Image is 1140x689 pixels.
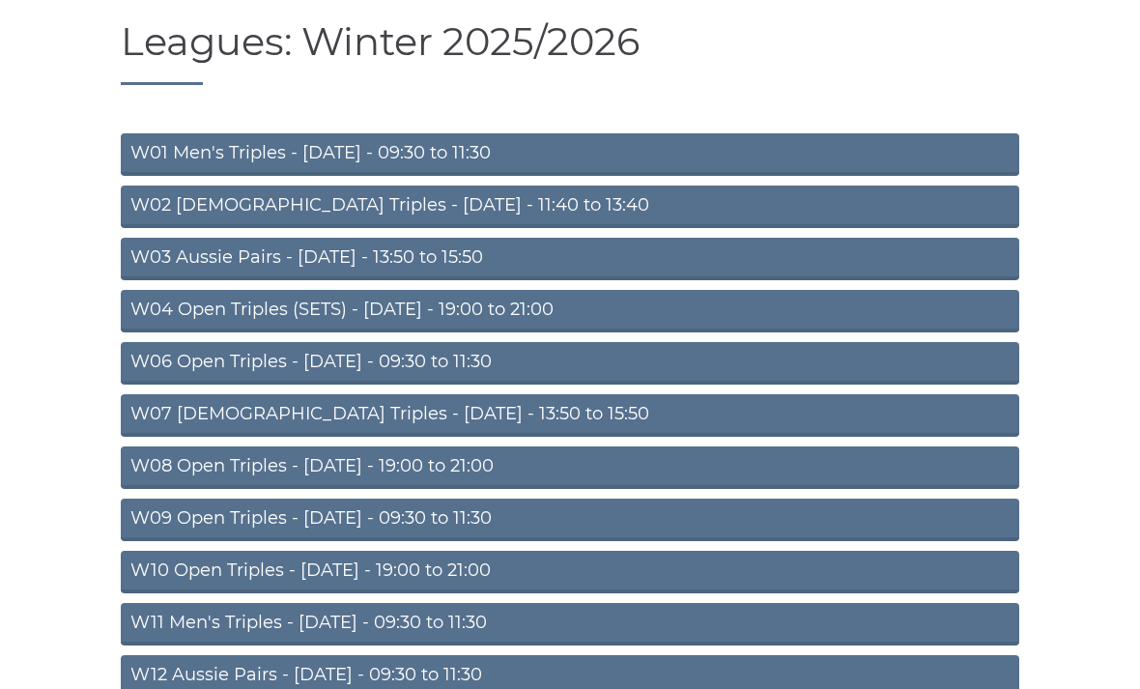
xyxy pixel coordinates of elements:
a: W04 Open Triples (SETS) - [DATE] - 19:00 to 21:00 [121,291,1019,333]
a: W06 Open Triples - [DATE] - 09:30 to 11:30 [121,343,1019,386]
a: W11 Men's Triples - [DATE] - 09:30 to 11:30 [121,604,1019,646]
a: W01 Men's Triples - [DATE] - 09:30 to 11:30 [121,134,1019,177]
a: W03 Aussie Pairs - [DATE] - 13:50 to 15:50 [121,239,1019,281]
a: W07 [DEMOGRAPHIC_DATA] Triples - [DATE] - 13:50 to 15:50 [121,395,1019,438]
h1: Leagues: Winter 2025/2026 [121,21,1019,86]
a: W02 [DEMOGRAPHIC_DATA] Triples - [DATE] - 11:40 to 13:40 [121,187,1019,229]
a: W10 Open Triples - [DATE] - 19:00 to 21:00 [121,552,1019,594]
a: W08 Open Triples - [DATE] - 19:00 to 21:00 [121,447,1019,490]
a: W09 Open Triples - [DATE] - 09:30 to 11:30 [121,500,1019,542]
